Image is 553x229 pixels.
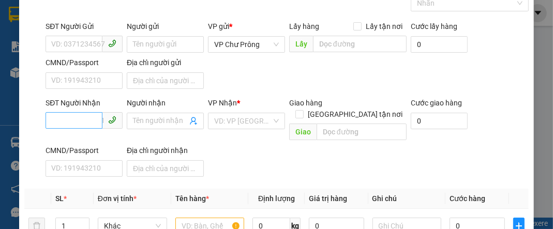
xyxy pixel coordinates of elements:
input: Địa chỉ của người gửi [127,72,204,89]
span: VP Nhận [208,99,237,107]
span: VP GỬI: [7,68,52,82]
input: Dọc đường [317,124,407,140]
strong: 0901 933 179 [99,50,150,60]
th: Ghi chú [368,189,446,209]
label: Cước giao hàng [411,99,462,107]
span: VP Chư Prông [55,68,133,82]
span: Lấy [289,36,313,52]
span: Tên hàng [175,194,209,203]
input: Cước giao hàng [411,113,468,129]
span: phone [108,116,116,124]
input: Địa chỉ của người nhận [127,160,204,177]
span: SL [55,194,64,203]
span: [GEOGRAPHIC_DATA] tận nơi [304,109,407,120]
strong: 0901 900 568 [99,29,182,49]
span: Lấy tận nơi [362,21,407,32]
label: Cước lấy hàng [411,22,457,30]
div: SĐT Người Gửi [46,21,123,32]
div: Địa chỉ người gửi [127,57,204,68]
div: Địa chỉ người nhận [127,145,204,156]
div: CMND/Passport [46,57,123,68]
span: Giao [289,124,317,140]
span: Đơn vị tính [98,194,137,203]
strong: 0931 600 979 [38,34,88,44]
span: Lấy hàng [289,22,319,30]
span: ĐỨC ĐẠT GIA LAI [48,10,148,24]
input: Cước lấy hàng [411,36,468,53]
div: Người nhận [127,97,204,109]
span: Định lượng [258,194,295,203]
div: SĐT Người Nhận [46,97,123,109]
div: CMND/Passport [46,145,123,156]
span: phone [108,39,116,48]
strong: [PERSON_NAME]: [99,29,163,39]
span: Giao hàng [289,99,322,107]
span: VP Chư Prông [214,37,279,52]
strong: Sài Gòn: [7,34,38,44]
strong: 0901 936 968 [7,45,57,55]
span: user-add [189,117,198,125]
input: Dọc đường [313,36,407,52]
div: Người gửi [127,21,204,32]
span: Giá trị hàng [309,194,347,203]
div: VP gửi [208,21,285,32]
span: Cước hàng [450,194,485,203]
